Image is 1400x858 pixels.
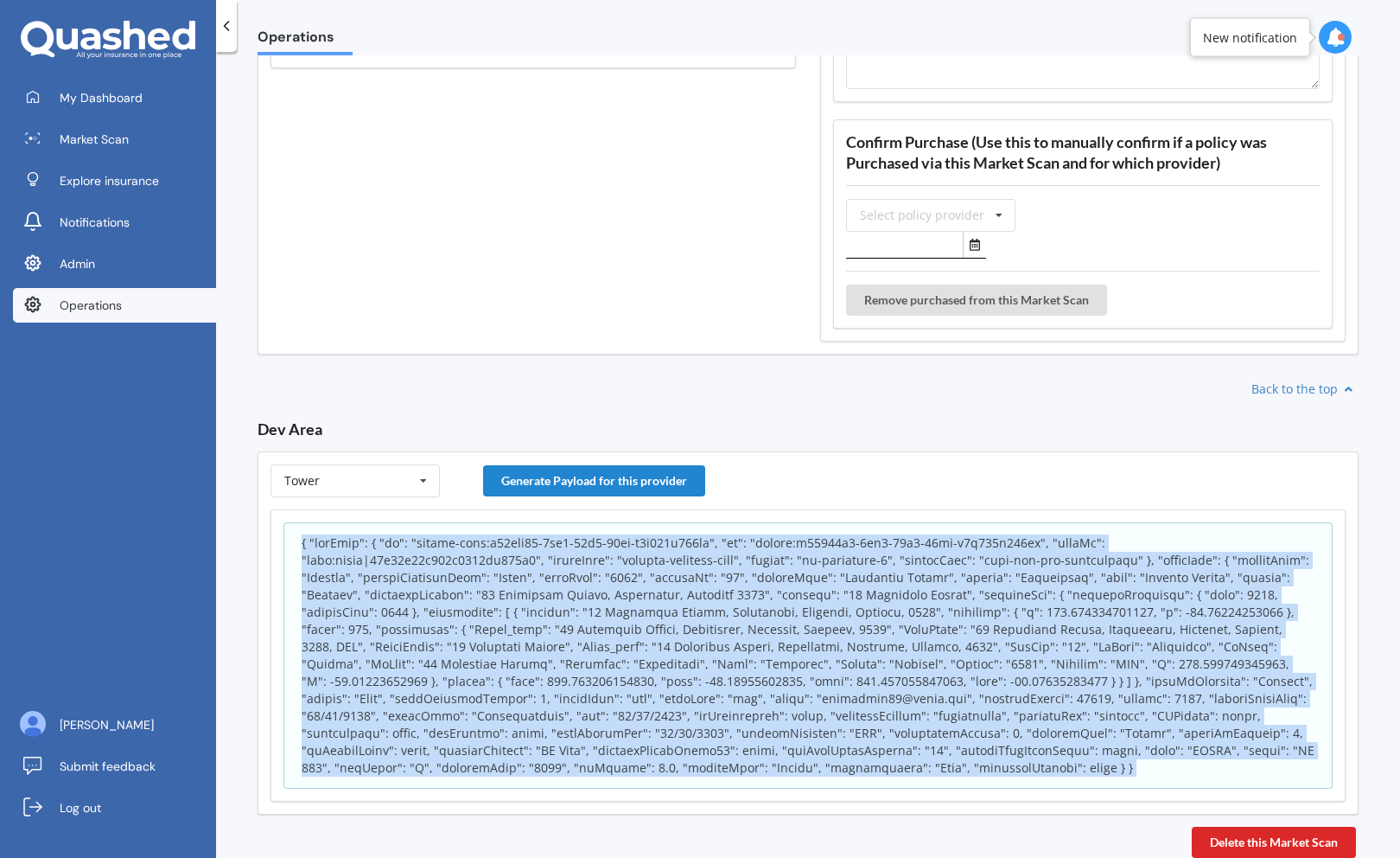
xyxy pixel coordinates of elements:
[846,285,1107,316] button: Remove purchased from this Market Scan
[60,214,130,231] span: Notifications
[60,89,143,106] span: My Dashboard
[13,163,216,198] a: Explore insurance
[846,132,1320,172] h3: Confirm Purchase (Use this to manually confirm if a policy was Purchased via this Market Scan and...
[13,122,216,157] a: Market Scan
[13,749,216,784] a: Submit feedback
[20,711,46,737] img: ALV-UjU6YHOUIM1AGx_4vxbOkaOq-1eqc8a3URkVIJkc_iWYmQ98kTe7fc9QMVOBV43MoXmOPfWPN7JjnmUwLuIGKVePaQgPQ...
[60,799,101,816] span: Log out
[60,131,129,148] span: Market Scan
[284,475,320,487] div: Tower
[60,716,154,733] span: [PERSON_NAME]
[860,209,984,221] div: Select policy provider
[13,205,216,240] a: Notifications
[60,758,156,775] span: Submit feedback
[13,247,216,281] a: Admin
[483,465,705,496] button: Generate Payload for this provider
[13,791,216,825] a: Log out
[13,708,216,742] a: [PERSON_NAME]
[13,80,216,115] a: My Dashboard
[1203,29,1297,46] div: New notification
[963,232,986,258] button: Select date
[60,172,159,189] span: Explore insurance
[13,288,216,323] a: Operations
[258,419,1359,439] h3: Dev Area
[302,535,1314,777] p: { "lorEmip": { "do": "sitame-cons:a52eli85-7se1-52d5-90ei-t3i021u766la", "et": "dolore:m55944a3-6...
[1192,827,1356,858] button: Delete this Market Scan
[258,29,353,52] span: Operations
[1251,381,1359,398] a: Back to the top
[60,255,95,272] span: Admin
[60,297,122,314] span: Operations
